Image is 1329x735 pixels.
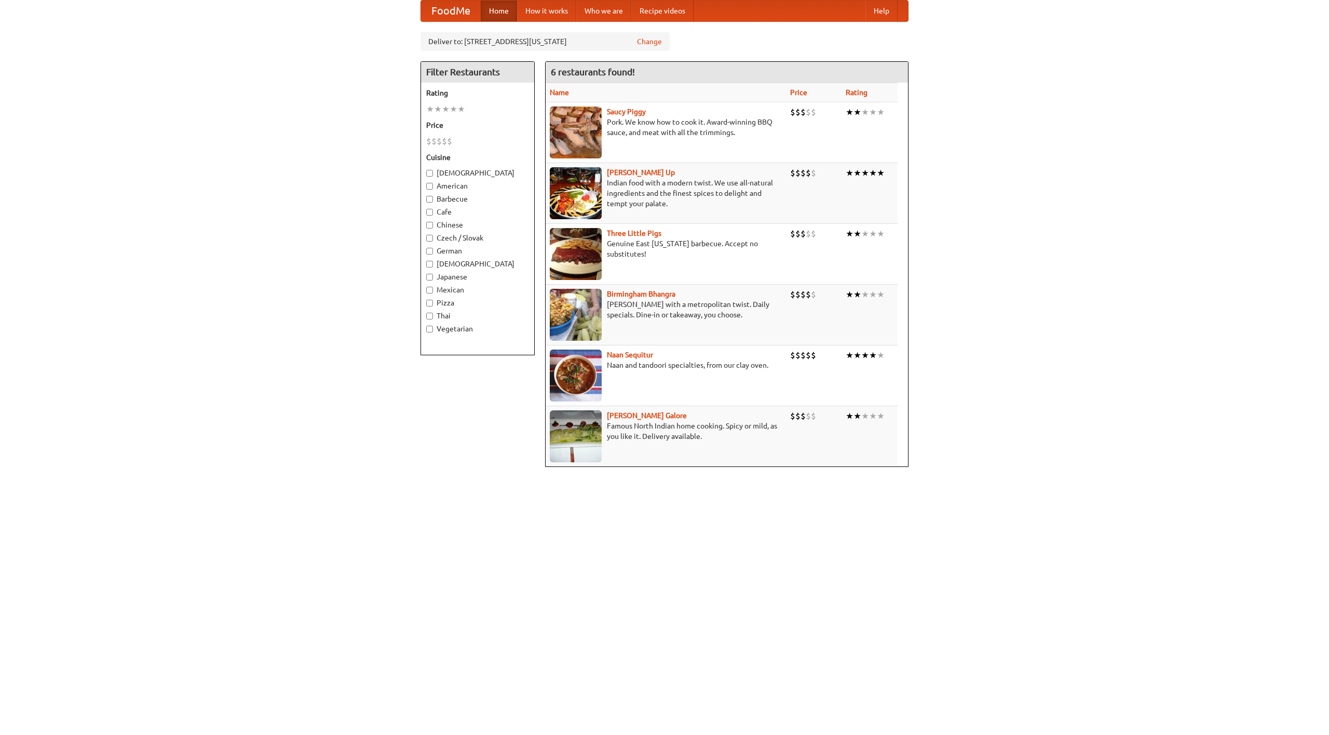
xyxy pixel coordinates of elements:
[846,350,853,361] li: ★
[853,410,861,422] li: ★
[801,167,806,179] li: $
[846,106,853,118] li: ★
[550,289,602,341] img: bhangra.jpg
[481,1,517,21] a: Home
[426,168,529,178] label: [DEMOGRAPHIC_DATA]
[550,167,602,219] img: curryup.jpg
[811,167,816,179] li: $
[861,410,869,422] li: ★
[853,106,861,118] li: ★
[607,411,687,420] a: [PERSON_NAME] Galore
[426,326,433,332] input: Vegetarian
[426,152,529,163] h5: Cuisine
[607,168,675,177] a: [PERSON_NAME] Up
[450,103,457,115] li: ★
[550,410,602,462] img: currygalore.jpg
[550,106,602,158] img: saucy.jpg
[801,289,806,300] li: $
[861,228,869,239] li: ★
[426,272,529,282] label: Japanese
[550,88,569,97] a: Name
[426,298,529,308] label: Pizza
[426,248,433,255] input: German
[426,285,529,295] label: Mexican
[607,351,653,359] a: Naan Sequitur
[426,88,529,98] h5: Rating
[865,1,898,21] a: Help
[806,106,811,118] li: $
[437,136,442,147] li: $
[426,196,433,203] input: Barbecue
[442,136,447,147] li: $
[431,136,437,147] li: $
[517,1,576,21] a: How it works
[426,233,529,243] label: Czech / Slovak
[631,1,694,21] a: Recipe videos
[795,410,801,422] li: $
[869,410,877,422] li: ★
[853,167,861,179] li: ★
[426,287,433,293] input: Mexican
[426,120,529,130] h5: Price
[846,167,853,179] li: ★
[869,289,877,300] li: ★
[853,228,861,239] li: ★
[421,1,481,21] a: FoodMe
[550,421,782,442] p: Famous North Indian home cooking. Spicy or mild, as you like it. Delivery available.
[861,350,869,361] li: ★
[869,167,877,179] li: ★
[434,103,442,115] li: ★
[607,108,646,116] a: Saucy Piggy
[846,228,853,239] li: ★
[806,350,811,361] li: $
[426,183,433,190] input: American
[795,350,801,361] li: $
[550,299,782,320] p: [PERSON_NAME] with a metropolitan twist. Daily specials. Dine-in or takeaway, you choose.
[426,170,433,177] input: [DEMOGRAPHIC_DATA]
[811,410,816,422] li: $
[861,167,869,179] li: ★
[869,350,877,361] li: ★
[811,106,816,118] li: $
[790,289,795,300] li: $
[795,228,801,239] li: $
[853,350,861,361] li: ★
[426,209,433,216] input: Cafe
[790,88,807,97] a: Price
[801,410,806,422] li: $
[550,117,782,138] p: Pork. We know how to cook it. Award-winning BBQ sauce, and meat with all the trimmings.
[853,289,861,300] li: ★
[607,290,675,298] a: Birmingham Bhangra
[811,350,816,361] li: $
[421,62,534,83] h4: Filter Restaurants
[869,228,877,239] li: ★
[442,103,450,115] li: ★
[576,1,631,21] a: Who we are
[426,136,431,147] li: $
[426,222,433,229] input: Chinese
[790,410,795,422] li: $
[790,350,795,361] li: $
[861,289,869,300] li: ★
[637,36,662,47] a: Change
[457,103,465,115] li: ★
[421,32,670,51] div: Deliver to: [STREET_ADDRESS][US_STATE]
[550,228,602,280] img: littlepigs.jpg
[447,136,452,147] li: $
[869,106,877,118] li: ★
[877,410,885,422] li: ★
[426,246,529,256] label: German
[426,194,529,204] label: Barbecue
[426,207,529,217] label: Cafe
[801,350,806,361] li: $
[550,350,602,402] img: naansequitur.jpg
[790,228,795,239] li: $
[846,410,853,422] li: ★
[877,228,885,239] li: ★
[426,324,529,334] label: Vegetarian
[790,106,795,118] li: $
[877,167,885,179] li: ★
[426,103,434,115] li: ★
